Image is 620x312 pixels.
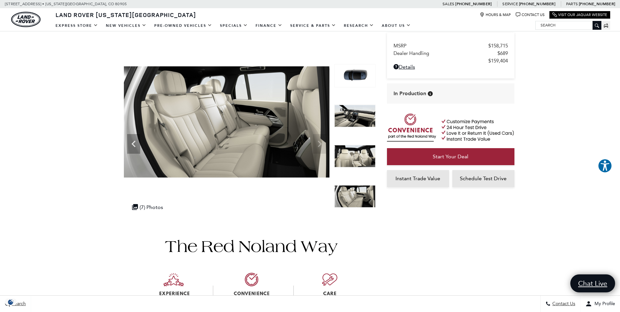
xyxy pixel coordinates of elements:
a: Specials [216,20,252,31]
input: Search [536,21,601,29]
a: New Vehicles [102,20,150,31]
a: [PHONE_NUMBER] [519,1,555,7]
div: (7) Photos [129,201,166,214]
a: Start Your Deal [387,148,514,165]
section: Click to Open Cookie Consent Modal [3,299,18,305]
a: Contact Us [516,12,545,17]
a: EXPRESS STORE [52,20,102,31]
a: [PHONE_NUMBER] [455,1,492,7]
a: MSRP $158,715 [394,43,508,49]
a: Chat Live [570,274,615,292]
span: Dealer Handling [394,50,497,56]
img: New 2025 Constellation Blue in Gloss Finish LAND ROVER SE 530PS image 7 [124,64,329,180]
span: Chat Live [575,279,611,288]
a: Land Rover [US_STATE][GEOGRAPHIC_DATA] [52,11,200,19]
a: [PHONE_NUMBER] [579,1,615,7]
a: Hours & Map [480,12,511,17]
iframe: YouTube video player [387,190,514,293]
aside: Accessibility Help Desk [598,159,612,174]
span: Parts [566,2,578,6]
span: Service [502,2,518,6]
span: $689 [497,50,508,56]
div: Vehicle is being built. Estimated time of delivery is 5-12 weeks. MSRP will be finalized when the... [428,91,433,96]
a: [STREET_ADDRESS] • [US_STATE][GEOGRAPHIC_DATA], CO 80905 [5,2,127,6]
span: $158,715 [488,43,508,49]
a: Dealer Handling $689 [394,50,508,56]
img: Opt-Out Icon [3,299,18,305]
nav: Main Navigation [52,20,415,31]
a: Instant Trade Value [387,170,449,187]
span: MSRP [394,43,488,49]
a: Visit Our Jaguar Website [552,12,607,17]
span: My Profile [592,301,615,307]
a: About Us [378,20,415,31]
span: $159,404 [488,58,508,64]
button: Open user profile menu [580,296,620,312]
span: Land Rover [US_STATE][GEOGRAPHIC_DATA] [56,11,196,19]
a: Schedule Test Drive [452,170,514,187]
a: Research [340,20,378,31]
a: land-rover [11,12,41,27]
span: Start Your Deal [433,153,468,160]
span: Instant Trade Value [395,175,440,182]
img: New 2025 Constellation Blue in Gloss Finish LAND ROVER SE 530PS image 4 [334,64,376,88]
img: New 2025 Constellation Blue in Gloss Finish LAND ROVER SE 530PS image 7 [334,185,376,208]
div: Previous [127,134,140,154]
span: In Production [394,90,426,97]
a: Finance [252,20,286,31]
button: Explore your accessibility options [598,159,612,173]
a: Pre-Owned Vehicles [150,20,216,31]
a: Details [394,64,508,70]
span: Contact Us [551,301,575,307]
img: Land Rover [11,12,41,27]
span: Schedule Test Drive [460,175,507,182]
a: Service & Parts [286,20,340,31]
img: New 2025 Constellation Blue in Gloss Finish LAND ROVER SE 530PS image 6 [334,145,376,168]
a: $159,404 [394,58,508,64]
span: Sales [443,2,454,6]
img: New 2025 Constellation Blue in Gloss Finish LAND ROVER SE 530PS image 5 [334,104,376,128]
